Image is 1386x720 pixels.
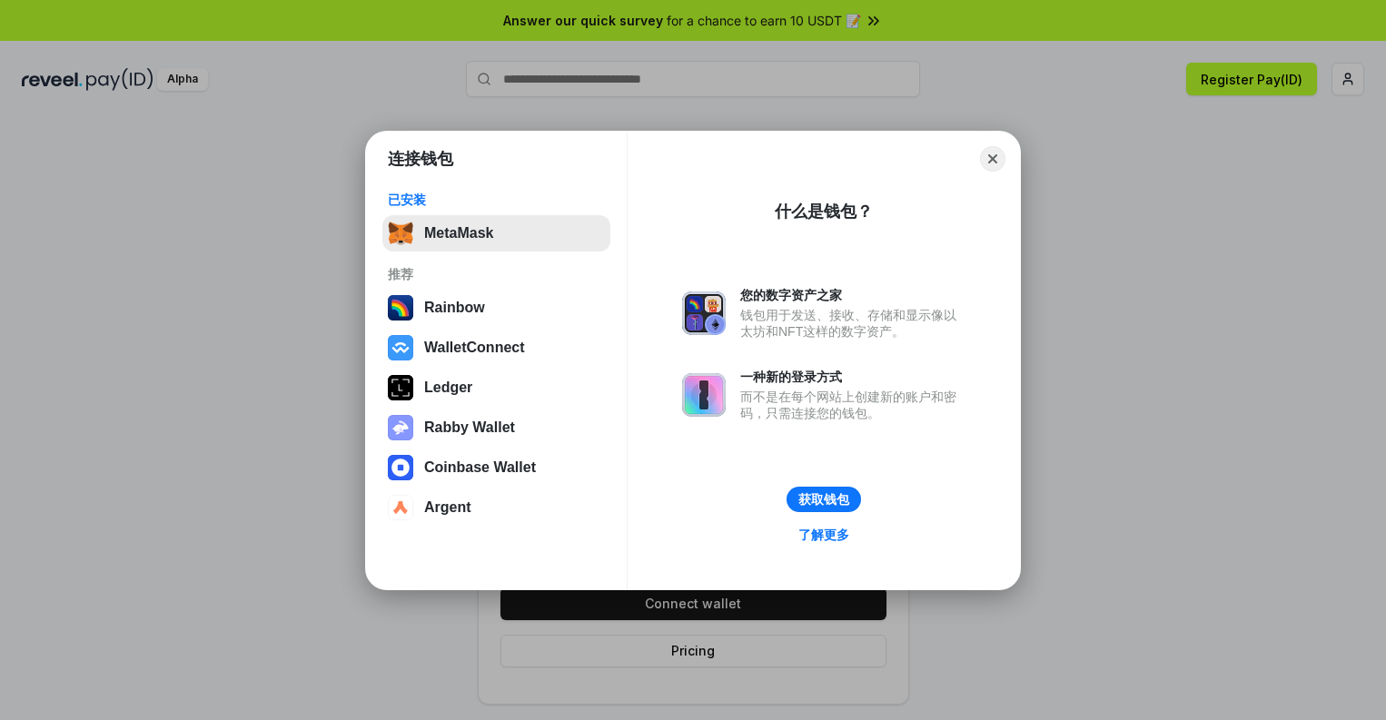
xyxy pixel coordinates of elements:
img: svg+xml,%3Csvg%20xmlns%3D%22http%3A%2F%2Fwww.w3.org%2F2000%2Fsvg%22%20fill%3D%22none%22%20viewBox... [388,415,413,440]
img: svg+xml,%3Csvg%20fill%3D%22none%22%20height%3D%2233%22%20viewBox%3D%220%200%2035%2033%22%20width%... [388,221,413,246]
div: 获取钱包 [798,491,849,508]
img: svg+xml,%3Csvg%20xmlns%3D%22http%3A%2F%2Fwww.w3.org%2F2000%2Fsvg%22%20width%3D%2228%22%20height%3... [388,375,413,400]
div: Rabby Wallet [424,419,515,436]
a: 了解更多 [787,523,860,547]
img: svg+xml,%3Csvg%20xmlns%3D%22http%3A%2F%2Fwww.w3.org%2F2000%2Fsvg%22%20fill%3D%22none%22%20viewBox... [682,291,726,335]
div: Coinbase Wallet [424,459,536,476]
div: MetaMask [424,225,493,242]
img: svg+xml,%3Csvg%20width%3D%22120%22%20height%3D%22120%22%20viewBox%3D%220%200%20120%20120%22%20fil... [388,295,413,321]
button: Argent [382,489,610,526]
button: Rabby Wallet [382,409,610,446]
div: WalletConnect [424,340,525,356]
button: MetaMask [382,215,610,252]
button: Rainbow [382,290,610,326]
div: 什么是钱包？ [775,201,873,222]
div: Ledger [424,380,472,396]
button: Close [980,146,1005,172]
div: 钱包用于发送、接收、存储和显示像以太坊和NFT这样的数字资产。 [740,307,965,340]
img: svg+xml,%3Csvg%20xmlns%3D%22http%3A%2F%2Fwww.w3.org%2F2000%2Fsvg%22%20fill%3D%22none%22%20viewBox... [682,373,726,417]
div: 已安装 [388,192,605,208]
img: svg+xml,%3Csvg%20width%3D%2228%22%20height%3D%2228%22%20viewBox%3D%220%200%2028%2028%22%20fill%3D... [388,455,413,480]
div: 而不是在每个网站上创建新的账户和密码，只需连接您的钱包。 [740,389,965,421]
div: Argent [424,499,471,516]
button: WalletConnect [382,330,610,366]
button: Coinbase Wallet [382,449,610,486]
img: svg+xml,%3Csvg%20width%3D%2228%22%20height%3D%2228%22%20viewBox%3D%220%200%2028%2028%22%20fill%3D... [388,335,413,360]
img: svg+xml,%3Csvg%20width%3D%2228%22%20height%3D%2228%22%20viewBox%3D%220%200%2028%2028%22%20fill%3D... [388,495,413,520]
div: 推荐 [388,266,605,282]
div: 您的数字资产之家 [740,287,965,303]
div: Rainbow [424,300,485,316]
div: 一种新的登录方式 [740,369,965,385]
div: 了解更多 [798,527,849,543]
h1: 连接钱包 [388,148,453,170]
button: Ledger [382,370,610,406]
button: 获取钱包 [787,487,861,512]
